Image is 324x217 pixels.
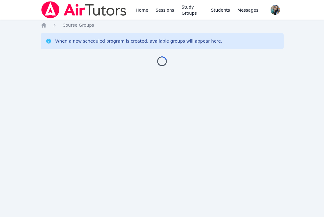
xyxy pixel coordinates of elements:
[63,22,94,28] a: Course Groups
[41,22,284,28] nav: Breadcrumb
[41,1,127,18] img: Air Tutors
[237,7,259,13] span: Messages
[55,38,223,44] div: When a new scheduled program is created, available groups will appear here.
[63,23,94,28] span: Course Groups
